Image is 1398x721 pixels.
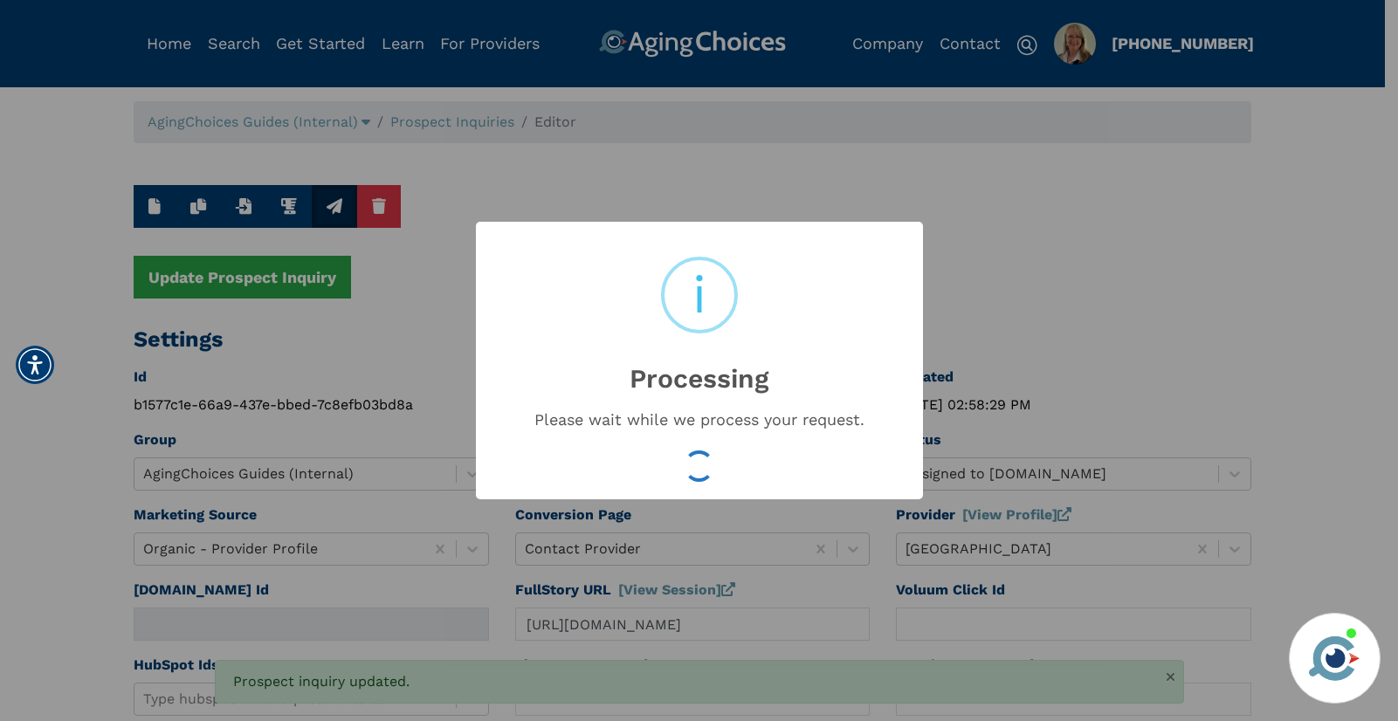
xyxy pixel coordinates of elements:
[500,410,897,429] div: Please wait while we process your request.
[1305,628,1364,688] img: avatar
[476,342,923,395] h2: Processing
[1052,364,1381,602] iframe: iframe
[692,260,706,330] div: i
[16,346,54,384] div: Accessibility Menu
